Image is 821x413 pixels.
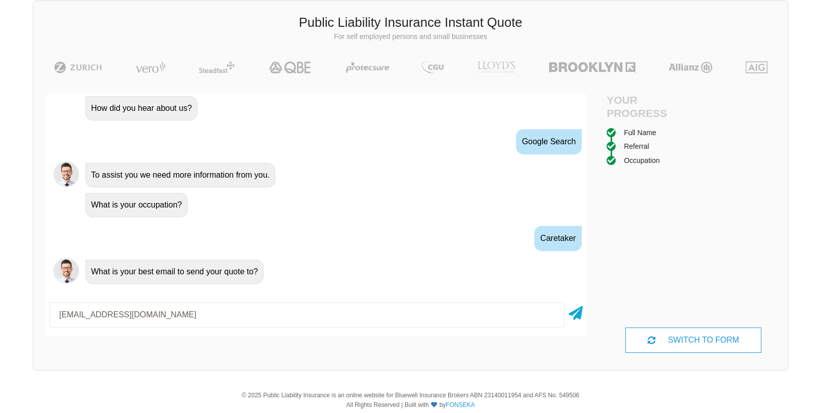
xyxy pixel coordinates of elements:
div: To assist you we need more information from you. [85,163,275,187]
img: Vero | Public Liability Insurance [131,61,170,73]
div: SWITCH TO FORM [625,327,762,353]
img: Protecsure | Public Liability Insurance [342,61,393,73]
img: CGU | Public Liability Insurance [417,61,448,73]
div: What is your best email to send your quote to? [85,260,264,284]
img: Zurich | Public Liability Insurance [50,61,107,73]
div: Occupation [624,155,660,166]
h3: Public Liability Insurance Instant Quote [41,14,780,32]
div: Caretaker [534,226,582,251]
div: Full Name [624,127,656,138]
img: Chatbot | PLI [54,161,79,187]
div: How did you hear about us? [85,96,197,120]
img: Brooklyn | Public Liability Insurance [545,61,639,73]
img: Chatbot | PLI [54,258,79,283]
h4: Your Progress [607,94,693,119]
div: Referral [624,141,649,152]
a: FONSEKA [446,401,474,408]
img: Allianz | Public Liability Insurance [664,61,717,73]
input: Your email [50,302,565,327]
p: For self employed persons and small businesses [41,32,780,42]
div: What is your occupation? [85,193,188,217]
img: AIG | Public Liability Insurance [742,61,771,73]
img: QBE | Public Liability Insurance [263,61,318,73]
img: Steadfast | Public Liability Insurance [195,61,239,73]
img: LLOYD's | Public Liability Insurance [472,61,521,73]
div: Google Search [516,129,582,154]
